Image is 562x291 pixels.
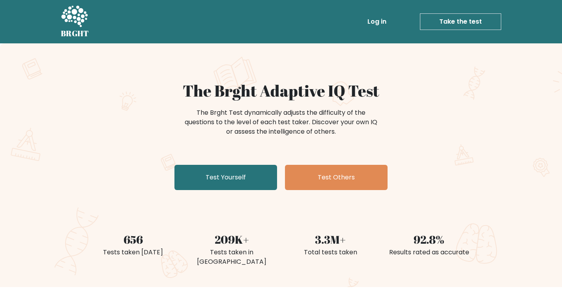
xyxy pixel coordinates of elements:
[364,14,390,30] a: Log in
[187,248,276,267] div: Tests taken in [GEOGRAPHIC_DATA]
[88,231,178,248] div: 656
[285,165,388,190] a: Test Others
[88,248,178,257] div: Tests taken [DATE]
[182,108,380,136] div: The Brght Test dynamically adjusts the difficulty of the questions to the level of each test take...
[384,248,474,257] div: Results rated as accurate
[384,231,474,248] div: 92.8%
[286,248,375,257] div: Total tests taken
[88,81,474,100] h1: The Brght Adaptive IQ Test
[174,165,277,190] a: Test Yourself
[61,3,89,40] a: BRGHT
[286,231,375,248] div: 3.3M+
[61,29,89,38] h5: BRGHT
[420,13,501,30] a: Take the test
[187,231,276,248] div: 209K+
